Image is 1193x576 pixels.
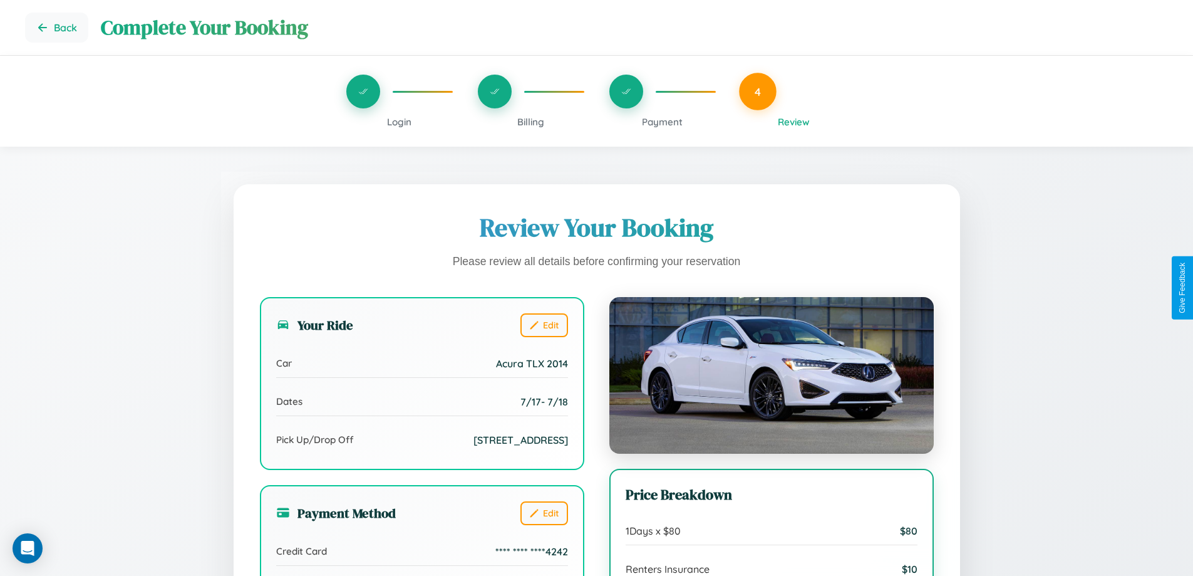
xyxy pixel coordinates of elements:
span: Car [276,357,292,369]
span: 4 [755,85,761,98]
span: Login [387,116,411,128]
span: Dates [276,395,302,407]
span: Credit Card [276,545,327,557]
img: Acura TLX [609,297,934,454]
div: Open Intercom Messenger [13,533,43,563]
span: Payment [642,116,683,128]
span: 1 Days x $ 80 [626,525,681,537]
span: Review [778,116,810,128]
span: Acura TLX 2014 [496,357,568,370]
button: Go back [25,13,88,43]
h1: Complete Your Booking [101,14,1168,41]
button: Edit [520,313,568,337]
span: [STREET_ADDRESS] [473,434,568,446]
span: $ 80 [900,525,917,537]
button: Edit [520,501,568,525]
p: Please review all details before confirming your reservation [260,252,934,272]
span: $ 10 [902,563,917,575]
span: Billing [517,116,544,128]
h3: Payment Method [276,504,396,522]
h1: Review Your Booking [260,211,934,244]
span: Pick Up/Drop Off [276,434,354,446]
span: 7 / 17 - 7 / 18 [520,395,568,408]
h3: Your Ride [276,316,353,334]
h3: Price Breakdown [626,485,917,505]
span: Renters Insurance [626,563,710,575]
div: Give Feedback [1178,263,1187,313]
